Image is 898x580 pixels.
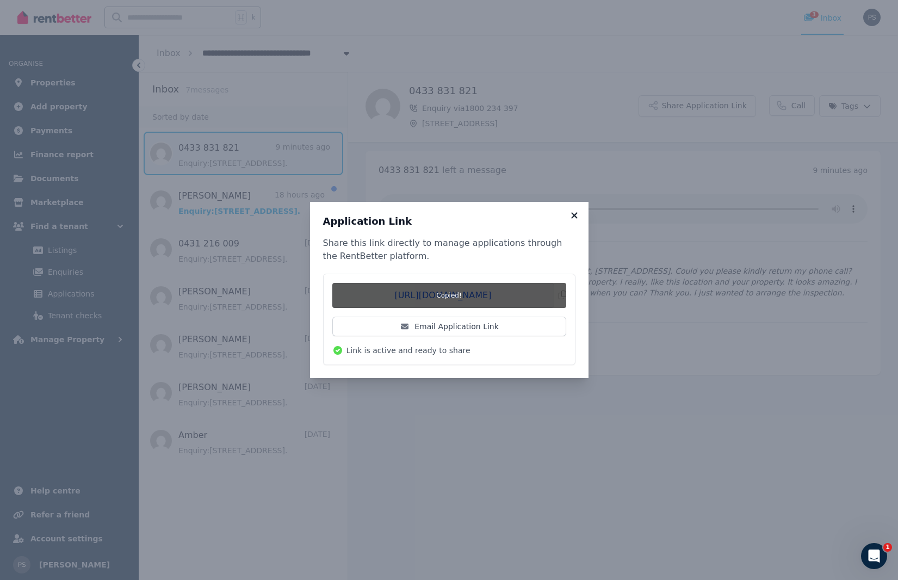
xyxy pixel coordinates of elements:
[332,283,566,308] button: [URL][DOMAIN_NAME]Copied!
[323,215,575,228] h3: Application Link
[332,317,566,336] a: Email Application Link
[346,345,470,356] span: Link is active and ready to share
[332,283,566,308] span: Copied!
[323,237,575,263] p: Share this link directly to manage applications through the RentBetter platform.
[861,543,887,569] iframe: Intercom live chat
[883,543,892,552] span: 1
